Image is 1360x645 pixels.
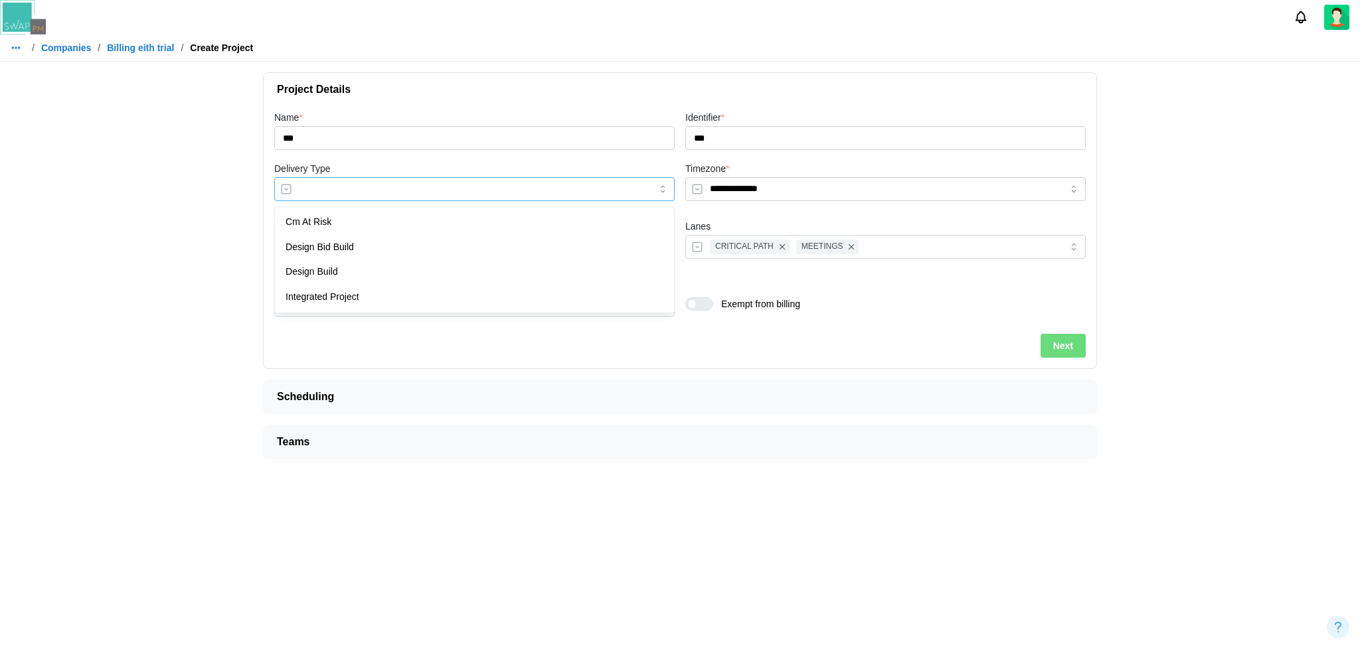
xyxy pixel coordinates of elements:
button: Project Details [264,73,1096,106]
div: Design Bid Build [278,235,671,260]
div: Integrated Project [278,285,671,310]
label: Name [274,111,303,125]
div: Project Details [264,106,1096,368]
label: Timezone [685,162,729,177]
a: Zulqarnain Khalil [1324,5,1349,30]
div: / [32,43,35,52]
label: Delivery Type [274,162,331,177]
button: Next [1041,334,1086,358]
span: Project Details [277,73,1072,106]
span: Exempt from billing [713,297,800,311]
span: MEETINGS [802,240,843,253]
div: / [181,43,183,52]
div: Create Project [190,43,253,52]
button: Notifications [1290,6,1312,29]
a: Companies [41,43,91,52]
span: CRITICAL PATH [715,240,774,253]
span: Scheduling [277,380,1072,413]
button: Teams [264,425,1096,459]
img: 2Q== [1324,5,1349,30]
label: Lanes [685,220,711,234]
span: Teams [277,425,1072,459]
div: / [98,43,100,52]
button: Scheduling [264,380,1096,413]
div: Design Build [278,259,671,285]
a: Billing eith trial [107,43,174,52]
label: Identifier [685,111,724,125]
div: Cm At Risk [278,210,671,235]
span: Next [1053,334,1073,357]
